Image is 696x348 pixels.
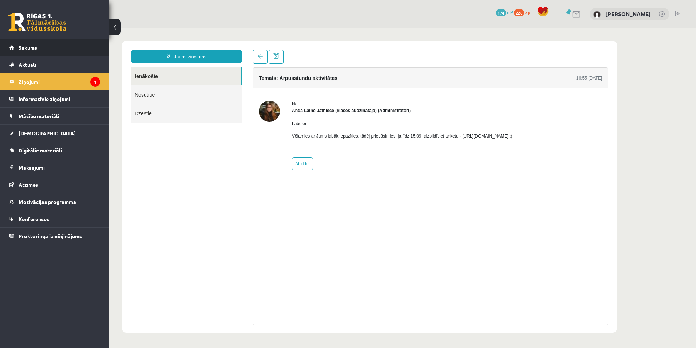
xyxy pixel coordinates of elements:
a: Aktuāli [9,56,100,73]
a: [PERSON_NAME] [605,10,651,18]
span: Aktuāli [19,61,36,68]
a: 174 mP [496,9,513,15]
span: Proktoringa izmēģinājums [19,233,82,239]
a: Konferences [9,210,100,227]
a: Ienākošie [22,39,131,57]
span: Motivācijas programma [19,198,76,205]
span: Digitālie materiāli [19,147,62,154]
legend: Ziņojumi [19,73,100,90]
span: mP [507,9,513,15]
h4: Temats: Ārpusstundu aktivitātes [150,47,228,53]
img: Anda Laine Jātniece (klases audzinātāja) [150,73,171,94]
img: Ričards Jēgers [593,11,601,18]
strong: Anda Laine Jātniece (klases audzinātāja) (Administratori) [183,80,301,85]
i: 1 [90,77,100,87]
p: Labdien! [183,92,403,99]
a: Sākums [9,39,100,56]
a: Atbildēt [183,129,204,142]
a: Digitālie materiāli [9,142,100,159]
a: Dzēstie [22,76,133,94]
a: Nosūtītie [22,57,133,76]
legend: Maksājumi [19,159,100,176]
span: Konferences [19,216,49,222]
a: [DEMOGRAPHIC_DATA] [9,125,100,142]
p: Vēlamies ar Jums labāk iepazīties, tādēļ priecāsimies, ja līdz 15.09. aizpildīsiet anketu - [URL]... [183,105,403,111]
a: Mācību materiāli [9,108,100,124]
a: Atzīmes [9,176,100,193]
span: 226 [514,9,524,16]
span: xp [525,9,530,15]
span: Atzīmes [19,181,38,188]
span: 174 [496,9,506,16]
span: Mācību materiāli [19,113,59,119]
div: 16:55 [DATE] [467,47,493,53]
a: Ziņojumi1 [9,73,100,90]
a: Jauns ziņojums [22,22,133,35]
div: No: [183,73,403,79]
a: Motivācijas programma [9,193,100,210]
span: [DEMOGRAPHIC_DATA] [19,130,76,136]
a: Informatīvie ziņojumi [9,90,100,107]
a: 226 xp [514,9,534,15]
a: Proktoringa izmēģinājums [9,228,100,244]
a: Rīgas 1. Tālmācības vidusskola [8,13,66,31]
legend: Informatīvie ziņojumi [19,90,100,107]
span: Sākums [19,44,37,51]
a: Maksājumi [9,159,100,176]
